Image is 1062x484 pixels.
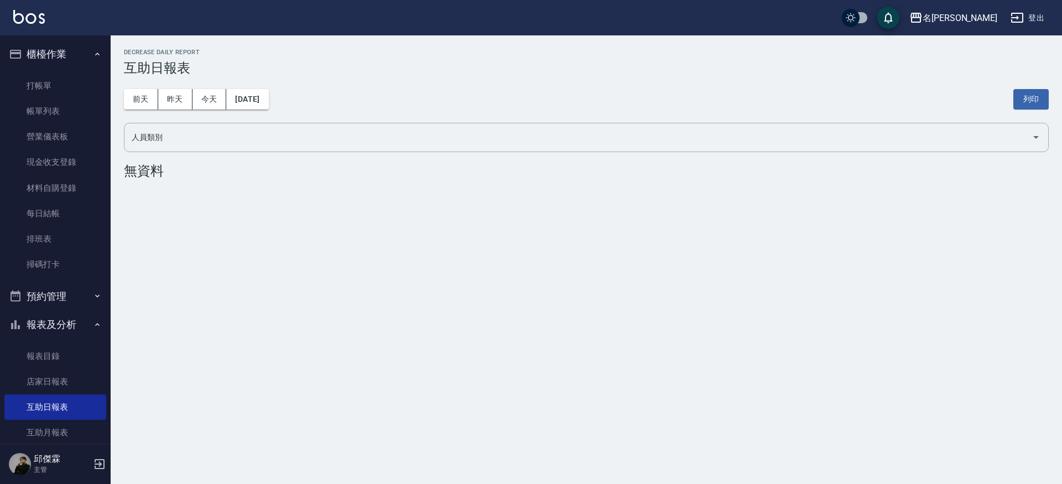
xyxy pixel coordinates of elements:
button: 櫃檯作業 [4,40,106,69]
a: 材料自購登錄 [4,175,106,201]
a: 現金收支登錄 [4,149,106,175]
button: 預約管理 [4,282,106,311]
a: 帳單列表 [4,98,106,124]
button: 名[PERSON_NAME] [905,7,1002,29]
h5: 邱傑霖 [34,454,90,465]
button: 今天 [192,89,227,110]
button: Open [1027,128,1045,146]
a: 每日結帳 [4,201,106,226]
h2: Decrease Daily Report [124,49,1049,56]
button: 昨天 [158,89,192,110]
input: 人員名稱 [129,128,1027,147]
button: save [877,7,899,29]
div: 無資料 [124,163,1049,179]
img: Logo [13,10,45,24]
p: 主管 [34,465,90,475]
a: 店家日報表 [4,369,106,394]
a: 營業儀表板 [4,124,106,149]
a: 互助月報表 [4,420,106,445]
button: 列印 [1013,89,1049,110]
button: 登出 [1006,8,1049,28]
a: 掃碼打卡 [4,252,106,277]
button: 報表及分析 [4,310,106,339]
a: 報表目錄 [4,344,106,369]
div: 名[PERSON_NAME] [923,11,997,25]
a: 打帳單 [4,73,106,98]
img: Person [9,453,31,475]
a: 排班表 [4,226,106,252]
button: [DATE] [226,89,268,110]
h3: 互助日報表 [124,60,1049,76]
a: 互助日報表 [4,394,106,420]
button: 前天 [124,89,158,110]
